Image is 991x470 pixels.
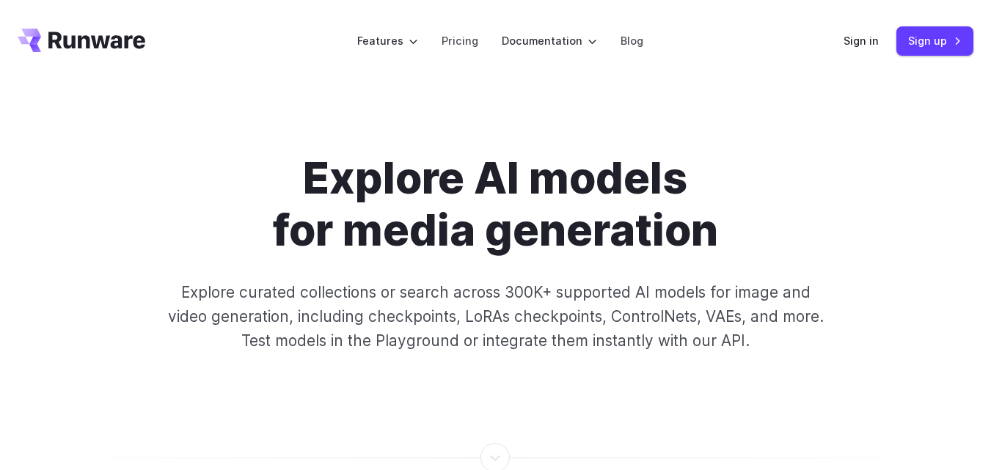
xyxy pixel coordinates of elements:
[844,32,879,49] a: Sign in
[161,280,830,353] p: Explore curated collections or search across 300K+ supported AI models for image and video genera...
[896,26,973,55] a: Sign up
[442,32,478,49] a: Pricing
[113,153,877,257] h1: Explore AI models for media generation
[357,32,418,49] label: Features
[621,32,643,49] a: Blog
[18,29,145,52] a: Go to /
[502,32,597,49] label: Documentation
